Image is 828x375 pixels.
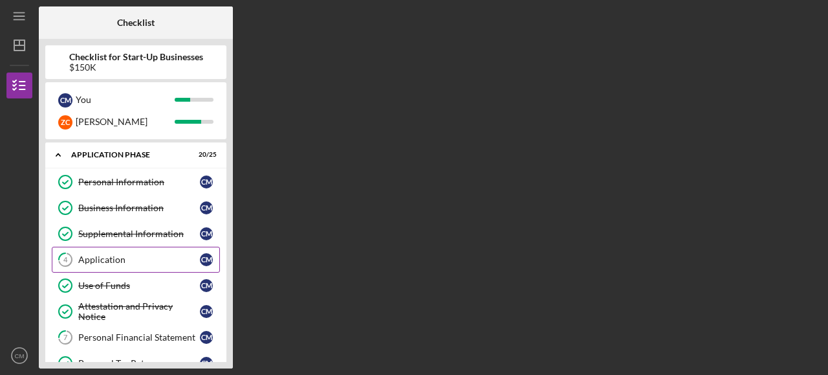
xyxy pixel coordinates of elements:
[200,279,213,292] div: C M
[6,343,32,369] button: CM
[69,62,203,73] div: $150K
[78,177,200,187] div: Personal Information
[52,169,220,195] a: Personal InformationCM
[76,111,175,133] div: [PERSON_NAME]
[15,352,25,359] text: CM
[63,256,68,264] tspan: 4
[78,332,200,343] div: Personal Financial Statement
[52,299,220,324] a: Attestation and Privacy NoticeCM
[71,151,184,159] div: Application Phase
[52,324,220,350] a: 7Personal Financial StatementCM
[78,203,200,213] div: Business Information
[69,52,203,62] b: Checklist for Start-Up Businesses
[78,255,200,265] div: Application
[200,227,213,240] div: C M
[52,195,220,221] a: Business InformationCM
[193,151,217,159] div: 20 / 25
[200,176,213,188] div: C M
[78,229,200,239] div: Supplemental Information
[200,305,213,318] div: C M
[52,273,220,299] a: Use of FundsCM
[117,17,155,28] b: Checklist
[200,357,213,370] div: C M
[52,221,220,247] a: Supplemental InformationCM
[63,334,68,342] tspan: 7
[200,331,213,344] div: C M
[78,280,200,291] div: Use of Funds
[52,247,220,273] a: 4ApplicationCM
[200,201,213,214] div: C M
[78,358,200,369] div: Personal Tax Returns
[58,115,72,130] div: Z C
[58,93,72,108] div: C M
[76,89,175,111] div: You
[200,253,213,266] div: C M
[78,301,200,322] div: Attestation and Privacy Notice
